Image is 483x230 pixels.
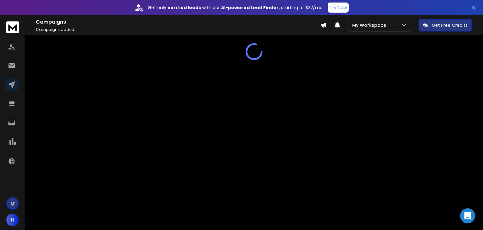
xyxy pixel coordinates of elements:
p: Get Free Credits [432,22,468,28]
strong: AI-powered Lead Finder, [221,4,280,11]
p: My Workspace [352,22,389,28]
div: Open Intercom Messenger [460,208,475,223]
h1: Campaigns [36,18,320,26]
p: Campaigns added [36,27,320,32]
button: H [6,214,19,226]
p: Try Now [330,4,347,11]
p: Get only with our starting at $22/mo [148,4,323,11]
button: Get Free Credits [419,19,472,32]
strong: verified leads [168,4,201,11]
button: Try Now [328,3,349,13]
img: logo [6,21,19,33]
